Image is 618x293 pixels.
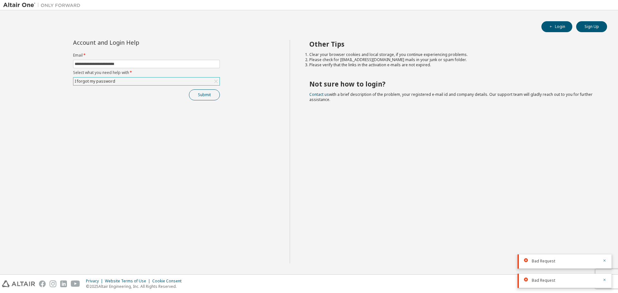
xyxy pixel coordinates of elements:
span: Bad Request [532,278,555,283]
img: Altair One [3,2,84,8]
button: Submit [189,89,220,100]
h2: Not sure how to login? [309,80,596,88]
h2: Other Tips [309,40,596,48]
img: instagram.svg [50,280,56,287]
li: Please verify that the links in the activation e-mails are not expired. [309,62,596,68]
span: Bad Request [532,259,555,264]
label: Select what you need help with [73,70,220,75]
label: Email [73,53,220,58]
img: youtube.svg [71,280,80,287]
div: I forgot my password [74,78,116,85]
button: Login [541,21,572,32]
p: © 2025 Altair Engineering, Inc. All Rights Reserved. [86,284,185,289]
button: Sign Up [576,21,607,32]
div: I forgot my password [73,78,220,85]
div: Website Terms of Use [105,279,152,284]
img: altair_logo.svg [2,280,35,287]
div: Account and Login Help [73,40,191,45]
li: Please check for [EMAIL_ADDRESS][DOMAIN_NAME] mails in your junk or spam folder. [309,57,596,62]
img: linkedin.svg [60,280,67,287]
li: Clear your browser cookies and local storage, if you continue experiencing problems. [309,52,596,57]
div: Cookie Consent [152,279,185,284]
a: Contact us [309,92,329,97]
img: facebook.svg [39,280,46,287]
div: Privacy [86,279,105,284]
span: with a brief description of the problem, your registered e-mail id and company details. Our suppo... [309,92,593,102]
